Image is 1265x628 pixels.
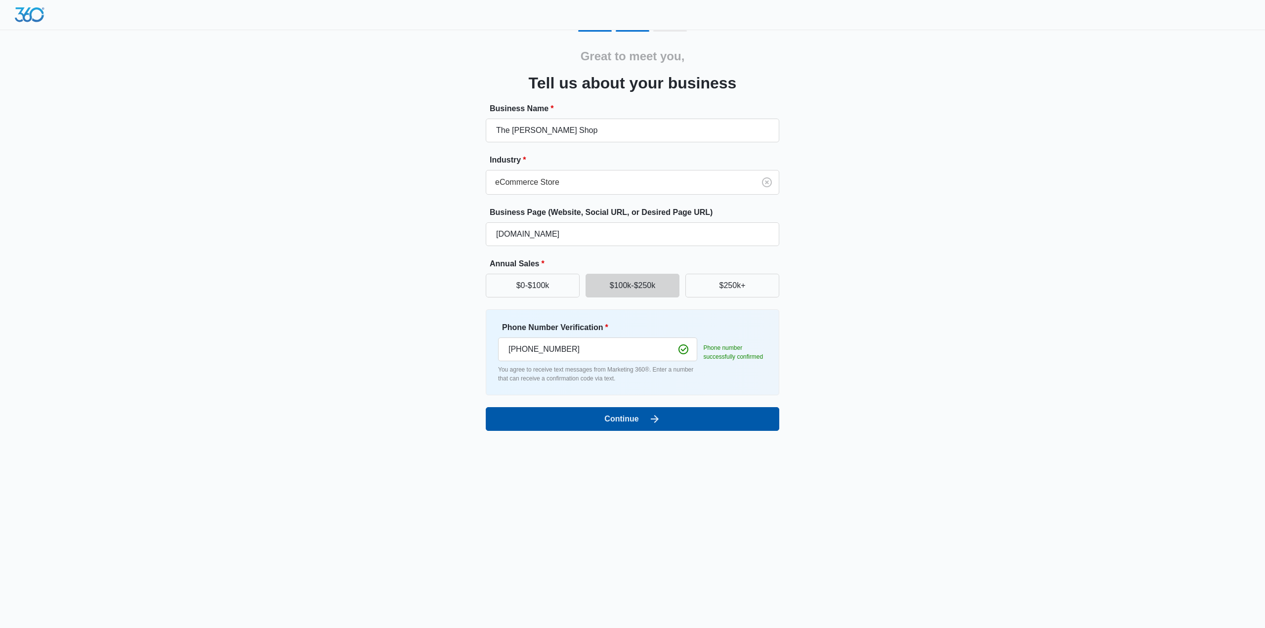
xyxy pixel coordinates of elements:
input: e.g. janesplumbing.com [486,222,779,246]
button: $100k-$250k [586,274,679,297]
input: e.g. Jane's Plumbing [486,119,779,142]
h2: Great to meet you, [581,47,685,65]
label: Business Name [490,103,783,115]
label: Annual Sales [490,258,783,270]
label: Industry [490,154,783,166]
label: Phone Number Verification [502,322,701,334]
p: You agree to receive text messages from Marketing 360®. Enter a number that can receive a confirm... [498,365,697,383]
input: Ex. +1-555-555-5555 [498,337,697,361]
h3: Tell us about your business [529,71,737,95]
button: $0-$100k [486,274,580,297]
button: $250k+ [685,274,779,297]
button: Continue [486,407,779,431]
p: Phone number successfully confirmed [703,343,767,361]
button: Clear [759,174,775,190]
label: Business Page (Website, Social URL, or Desired Page URL) [490,207,783,218]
